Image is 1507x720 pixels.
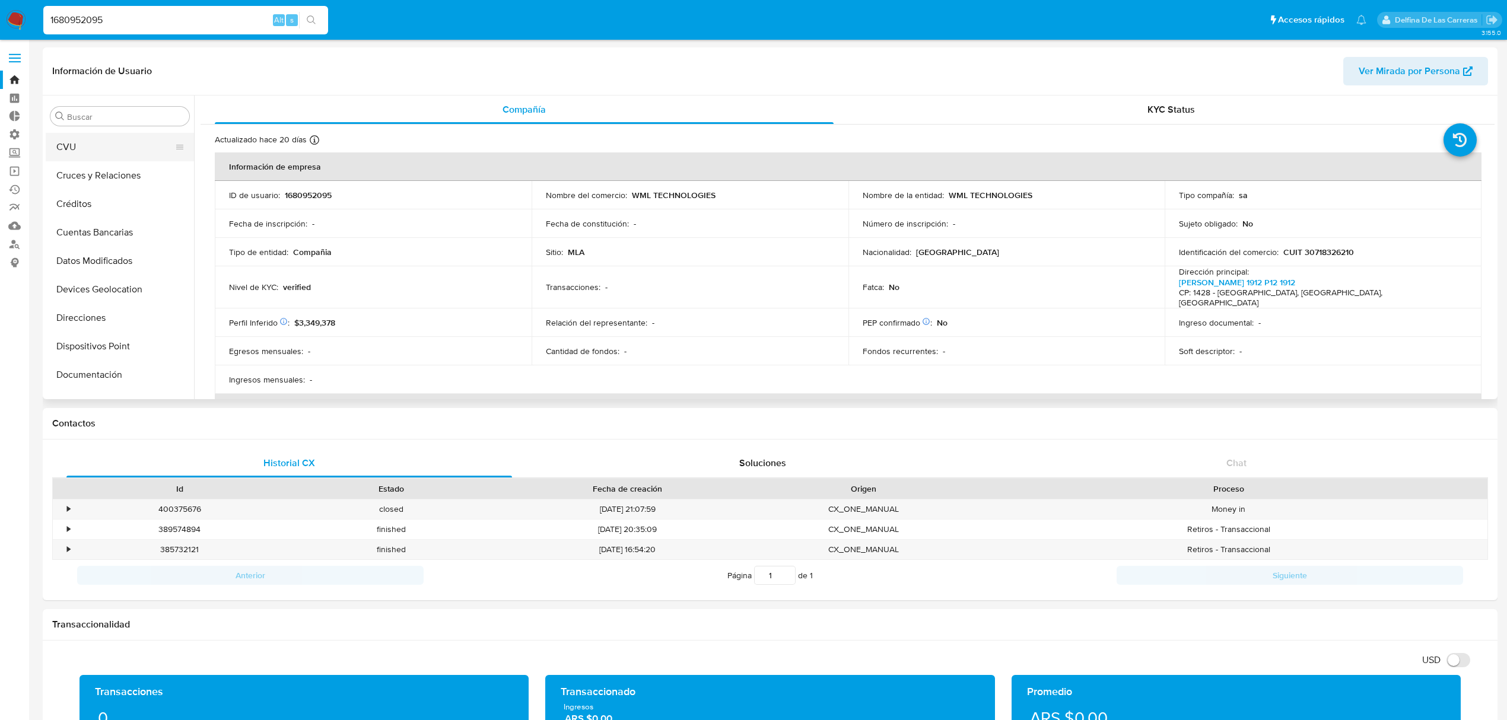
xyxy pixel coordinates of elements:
p: - [953,218,955,229]
span: Soluciones [739,456,786,470]
button: Créditos [46,190,194,218]
p: Fecha de constitución : [546,218,629,229]
button: Fecha Compliant [46,389,194,418]
h1: Información de Usuario [52,65,152,77]
h1: Contactos [52,418,1488,429]
th: Información de empresa [215,152,1481,181]
p: No [937,317,948,328]
p: Número de inscripción : [863,218,948,229]
p: Sitio : [546,247,563,257]
button: Datos Modificados [46,247,194,275]
span: Chat [1226,456,1247,470]
p: Fondos recurrentes : [863,346,938,356]
button: Buscar [55,111,65,121]
p: Dirección principal : [1179,266,1249,277]
p: - [652,317,654,328]
div: finished [285,540,497,559]
p: verified [283,282,311,292]
div: closed [285,499,497,519]
p: Ingreso documental : [1179,317,1254,328]
button: Cuentas Bancarias [46,218,194,247]
p: Perfil Inferido : [229,317,290,328]
button: Siguiente [1117,566,1463,585]
input: Buscar [67,111,185,122]
button: Direcciones [46,304,194,332]
p: Transacciones : [546,282,600,292]
p: Egresos mensuales : [229,346,303,356]
p: WML TECHNOLOGIES [632,190,716,200]
button: Anterior [77,566,424,585]
div: [DATE] 20:35:09 [497,520,758,539]
div: Fecha de creación [505,483,749,495]
div: • [67,524,70,535]
p: Fecha de inscripción : [229,218,307,229]
a: Salir [1486,14,1498,26]
button: Documentación [46,361,194,389]
div: CX_ONE_MANUAL [758,499,969,519]
span: Página de [727,566,813,585]
th: Datos de contacto [215,394,1481,422]
p: - [634,218,636,229]
p: Relación del representante : [546,317,647,328]
input: Buscar usuario o caso... [43,12,328,28]
span: Compañía [503,103,546,116]
p: Tipo compañía : [1179,190,1234,200]
p: - [308,346,310,356]
div: Proceso [978,483,1479,495]
p: Fatca : [863,282,884,292]
a: [PERSON_NAME] 1912 P12 1912 [1179,276,1295,288]
span: Accesos rápidos [1278,14,1344,26]
p: - [1258,317,1261,328]
div: 385732121 [74,540,285,559]
span: 1 [810,569,813,581]
span: s [290,14,294,26]
button: CVU [46,133,185,161]
p: WML TECHNOLOGIES [949,190,1032,200]
p: CUIT 30718326210 [1283,247,1354,257]
div: [DATE] 16:54:20 [497,540,758,559]
a: Notificaciones [1356,15,1366,25]
div: finished [285,520,497,539]
button: Dispositivos Point [46,332,194,361]
p: Soft descriptor : [1179,346,1235,356]
p: delfina.delascarreras@mercadolibre.com [1395,14,1481,26]
p: No [889,282,899,292]
p: PEP confirmado : [863,317,932,328]
p: No [1242,218,1253,229]
p: 1680952095 [285,190,332,200]
p: - [624,346,627,356]
h4: CP: 1428 - [GEOGRAPHIC_DATA], [GEOGRAPHIC_DATA], [GEOGRAPHIC_DATA] [1179,288,1463,308]
div: Money in [969,499,1487,519]
span: Historial CX [263,456,315,470]
p: Ingresos mensuales : [229,374,305,385]
div: Retiros - Transaccional [969,520,1487,539]
p: Nacionalidad : [863,247,911,257]
p: - [605,282,608,292]
span: KYC Status [1147,103,1195,116]
div: Origen [766,483,961,495]
div: 389574894 [74,520,285,539]
p: Tipo de entidad : [229,247,288,257]
div: • [67,504,70,515]
div: CX_ONE_MANUAL [758,520,969,539]
span: $3,349,378 [294,317,335,329]
p: Compañia [293,247,332,257]
p: Nombre del comercio : [546,190,627,200]
span: Alt [274,14,284,26]
div: CX_ONE_MANUAL [758,540,969,559]
div: • [67,544,70,555]
p: Identificación del comercio : [1179,247,1279,257]
button: Devices Geolocation [46,275,194,304]
p: - [310,374,312,385]
span: Ver Mirada por Persona [1359,57,1460,85]
p: Cantidad de fondos : [546,346,619,356]
div: [DATE] 21:07:59 [497,499,758,519]
h1: Transaccionalidad [52,619,1488,630]
p: Nivel de KYC : [229,282,278,292]
p: ID de usuario : [229,190,280,200]
div: 400375676 [74,499,285,519]
button: Cruces y Relaciones [46,161,194,190]
div: Retiros - Transaccional [969,540,1487,559]
div: Estado [294,483,489,495]
p: sa [1239,190,1248,200]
